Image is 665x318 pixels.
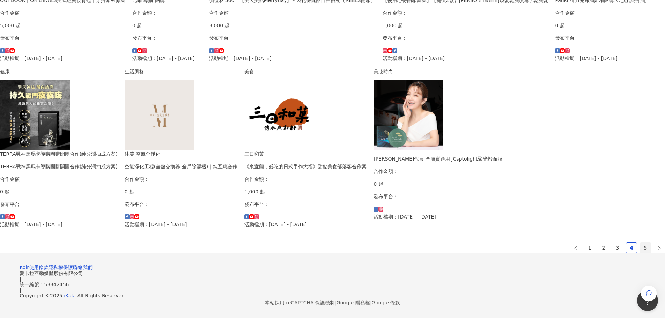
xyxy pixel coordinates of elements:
span: | [20,276,21,282]
p: 合作金額： [383,9,548,17]
div: 美妝時尚 [374,68,502,75]
p: 合作金額： [209,9,376,17]
a: 4 [626,243,637,253]
iframe: Help Scout Beacon - Open [637,290,658,311]
div: 《來宜蘭，必吃的日式手作大福》甜點美食部落客合作案 [244,163,367,170]
a: 聯絡我們 [73,265,93,270]
li: 3 [612,242,623,253]
a: 隱私權保護 [49,265,73,270]
p: 發布平台： [209,34,376,42]
span: right [657,246,662,250]
p: 1,000 起 [244,188,367,195]
div: 美食 [244,68,367,75]
li: 2 [598,242,609,253]
span: left [574,246,578,250]
div: 沐芙 空氣全淨化 [125,150,237,158]
li: Previous Page [570,242,581,253]
p: 活動檔期：[DATE] - [DATE] [555,54,647,62]
div: Copyright © 2025 All Rights Reserved. [20,293,645,298]
div: 統一編號：53342456 [20,282,645,287]
li: 1 [584,242,595,253]
a: 3 [612,243,623,253]
span: | [20,287,21,293]
p: 活動檔期：[DATE] - [DATE] [244,221,367,228]
p: 活動檔期：[DATE] - [DATE] [383,54,548,62]
p: 0 起 [374,180,502,188]
p: 合作金額： [244,175,367,183]
p: 發布平台： [132,34,202,42]
p: 發布平台： [125,200,237,208]
a: Kolr [20,265,29,270]
a: Google 條款 [371,300,400,305]
p: 發布平台： [555,34,647,42]
p: 合作金額： [132,9,202,17]
a: Google 隱私權 [337,300,370,305]
li: Next Page [654,242,665,253]
div: 三日和菓 [244,150,367,158]
p: 合作金額： [374,168,502,175]
p: 活動檔期：[DATE] - [DATE] [209,54,376,62]
a: 5 [640,243,651,253]
p: 發布平台： [244,200,367,208]
p: 活動檔期：[DATE] - [DATE] [125,221,237,228]
p: 發布平台： [374,193,502,200]
p: 1,000 起 [383,22,548,29]
div: 生活風格 [125,68,237,75]
a: 2 [598,243,609,253]
li: 4 [626,242,637,253]
p: 發布平台： [383,34,548,42]
p: 0 起 [125,188,237,195]
img: 聚光燈面膜推廣 [374,80,443,150]
p: 合作金額： [125,175,237,183]
a: 使用條款 [29,265,49,270]
button: right [654,242,665,253]
a: 1 [584,243,595,253]
img: 三日和菓｜手作大福甜點體驗 × 宜蘭在地散策推薦 [244,80,314,150]
button: left [570,242,581,253]
p: 合作金額： [555,9,647,17]
p: 3,000 起 [209,22,376,29]
p: 0 起 [132,22,202,29]
div: [PERSON_NAME]代言 全膚質適用 JCsptolight聚光燈面膜 [374,155,502,163]
p: 活動檔期：[DATE] - [DATE] [132,54,202,62]
div: 愛卡拉互動媒體股份有限公司 [20,271,645,276]
a: iKala [64,293,76,298]
span: | [335,300,337,305]
li: 5 [640,242,651,253]
span: 本站採用 reCAPTCHA 保護機制 [265,298,400,307]
div: 空氣淨化工程(全熱交換器.全戶除濕機)｜純互惠合作 [125,163,237,170]
p: 活動檔期：[DATE] - [DATE] [374,213,502,221]
p: 0 起 [555,22,647,29]
span: | [370,300,372,305]
img: 空氣淨化工程 [125,80,194,150]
